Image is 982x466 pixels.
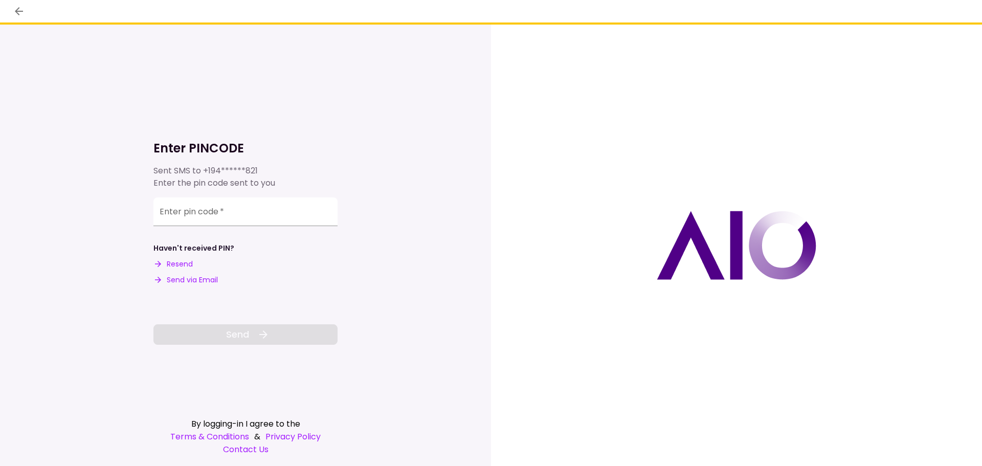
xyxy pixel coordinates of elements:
button: back [10,3,28,20]
img: AIO logo [657,211,816,280]
div: By logging-in I agree to the [153,417,338,430]
h1: Enter PINCODE [153,140,338,157]
a: Contact Us [153,443,338,456]
a: Privacy Policy [265,430,321,443]
div: Haven't received PIN? [153,243,234,254]
button: Send [153,324,338,345]
div: & [153,430,338,443]
span: Send [226,327,249,341]
button: Resend [153,259,193,270]
button: Send via Email [153,275,218,285]
a: Terms & Conditions [170,430,249,443]
div: Sent SMS to Enter the pin code sent to you [153,165,338,189]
